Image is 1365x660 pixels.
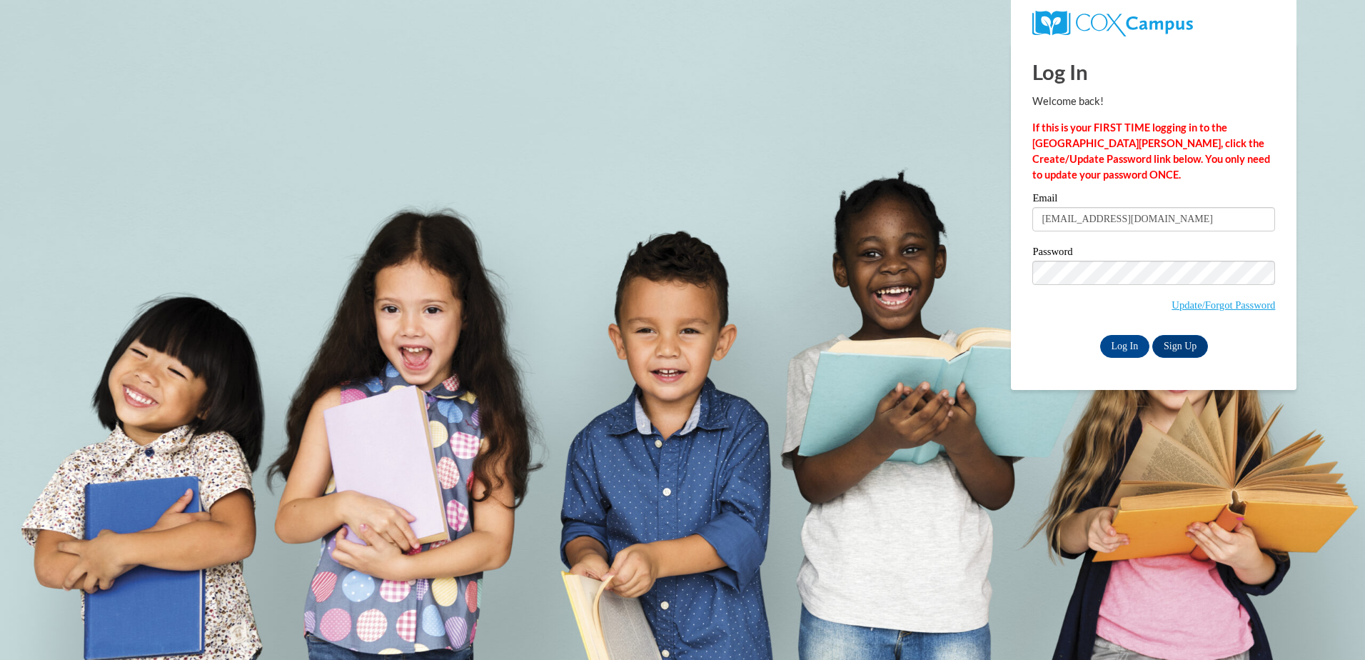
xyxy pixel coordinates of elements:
input: Log In [1100,335,1150,358]
a: COX Campus [1032,11,1275,36]
a: Update/Forgot Password [1172,299,1275,311]
p: Welcome back! [1032,94,1275,109]
a: Sign Up [1152,335,1208,358]
label: Email [1032,193,1275,207]
h1: Log In [1032,57,1275,86]
strong: If this is your FIRST TIME logging in to the [GEOGRAPHIC_DATA][PERSON_NAME], click the Create/Upd... [1032,121,1270,181]
label: Password [1032,246,1275,261]
img: COX Campus [1032,11,1192,36]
